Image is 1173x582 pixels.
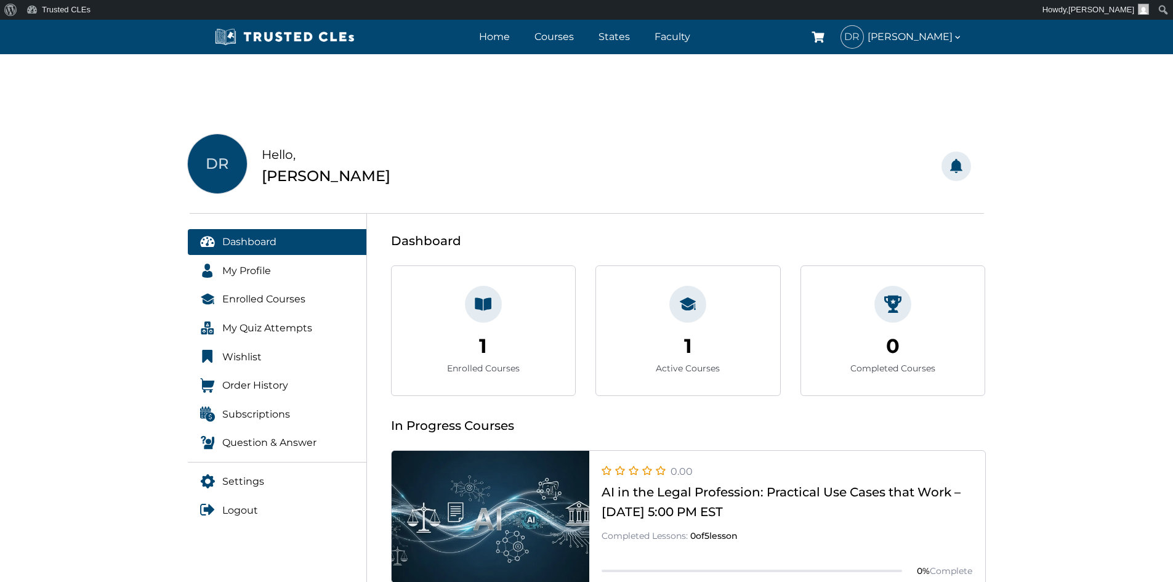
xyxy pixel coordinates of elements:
span: My Profile [222,263,271,279]
span: [PERSON_NAME] [868,28,962,45]
a: Question & Answer [188,430,367,456]
div: 1 [479,330,487,362]
span: Subscriptions [222,406,290,422]
span: Logout [222,503,258,519]
a: Wishlist [188,344,367,370]
a: Logout [188,498,367,523]
span: DR [841,26,863,48]
div: 1 [684,330,692,362]
a: My Quiz Attempts [188,315,367,341]
a: Courses [531,28,577,46]
span: Order History [222,378,288,394]
span: Question & Answer [222,435,316,451]
span: Wishlist [222,349,262,365]
span: Dashboard [222,234,276,250]
a: Dashboard [188,229,367,255]
div: Enrolled Courses [447,362,520,375]
span: My Quiz Attempts [222,320,312,336]
span: Settings [222,474,264,490]
div: 0 [886,330,900,362]
a: Order History [188,373,367,398]
a: Subscriptions [188,402,367,427]
a: Home [476,28,513,46]
a: States [595,28,633,46]
a: My Profile [188,258,367,284]
img: Trusted CLEs [211,28,358,46]
a: Faculty [651,28,693,46]
span: [PERSON_NAME] [1068,5,1134,14]
a: Settings [188,469,367,495]
div: Active Courses [656,362,720,375]
span: DR [188,134,247,193]
div: Completed Courses [850,362,935,375]
div: In Progress Courses [391,416,986,435]
a: Enrolled Courses [188,286,367,312]
span: Enrolled Courses [222,291,305,307]
div: Dashboard [391,231,986,251]
div: [PERSON_NAME] [262,164,390,188]
div: Hello, [262,145,390,164]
